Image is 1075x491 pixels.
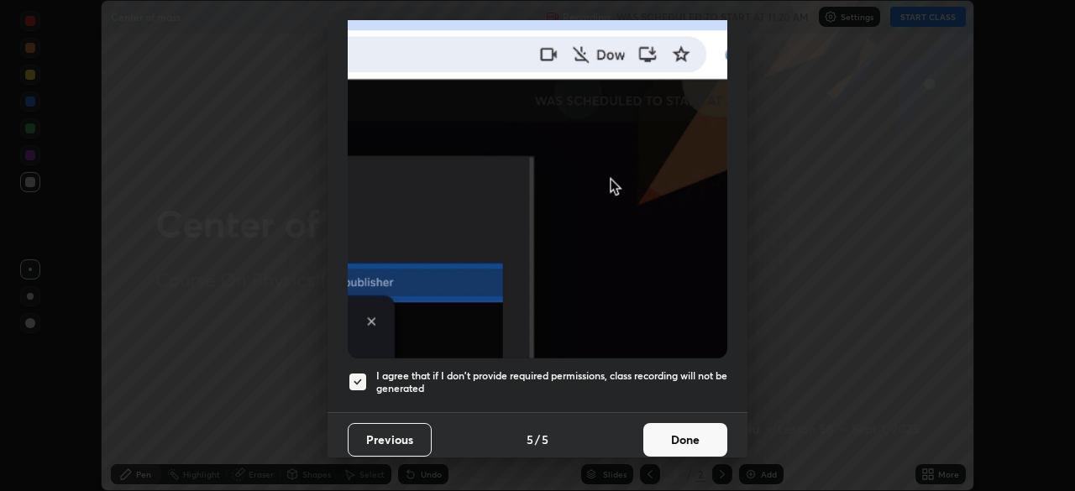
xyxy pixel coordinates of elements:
[535,431,540,448] h4: /
[376,369,727,395] h5: I agree that if I don't provide required permissions, class recording will not be generated
[643,423,727,457] button: Done
[542,431,548,448] h4: 5
[348,423,432,457] button: Previous
[527,431,533,448] h4: 5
